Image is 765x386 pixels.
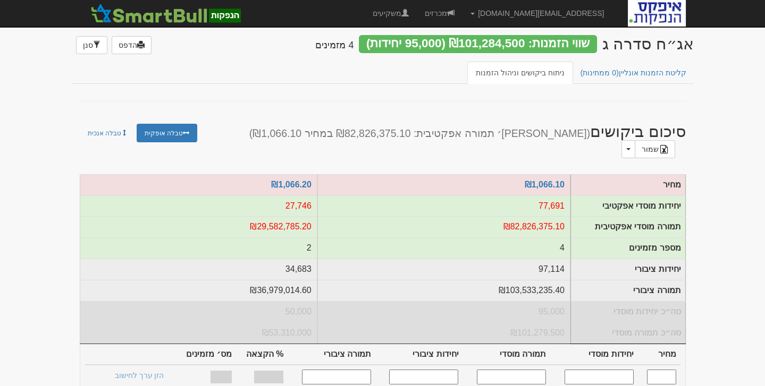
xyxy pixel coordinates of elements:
[80,195,317,217] td: יחידות אפקטיבי
[317,301,570,322] td: סה״כ יחידות
[249,127,591,139] small: ([PERSON_NAME]׳ תמורה אפקטיבית: ₪82,826,375.10 במחיר ₪1,066.10)
[80,259,317,280] td: יחידות ציבורי
[80,124,136,142] a: טבלה אנכית
[80,301,317,322] td: סה״כ יחידות
[570,174,685,195] td: מחיר
[635,140,675,158] a: שמור
[375,344,463,365] th: יחידות ציבורי
[463,344,550,365] th: תמורה מוסדי
[525,180,565,189] a: ₪1,066.10
[80,280,317,301] td: תמורה ציבורי
[315,40,354,51] h4: 4 מזמינים
[88,3,244,24] img: SmartBull Logo
[80,322,317,344] td: סה״כ תמורה
[112,36,152,54] a: הדפס
[572,62,695,84] a: קליטת הזמנות אונליין(0 ממתינות)
[570,280,685,302] td: תמורה ציבורי
[317,280,570,301] td: תמורה ציבורי
[317,322,570,344] td: סה״כ תמורה
[288,344,375,365] th: תמורה ציבורי
[570,301,685,322] td: סה״כ יחידות מוסדי
[317,216,570,237] td: תמורה אפקטיבית
[80,237,317,259] td: מספר מזמינים
[236,344,288,365] th: % הקצאה
[317,195,570,217] td: יחידות אפקטיבי
[581,68,619,77] span: (0 ממתינות)
[317,259,570,280] td: יחידות ציבורי
[317,237,570,259] td: מספר מזמינים
[76,36,107,54] a: סנן
[550,344,638,365] th: יחידות מוסדי
[271,180,311,189] a: ₪1,066.20
[137,124,197,142] a: טבלה אופקית
[570,217,685,238] td: תמורה מוסדי אפקטיבית
[660,145,668,153] img: excel-file-black.png
[570,238,685,259] td: מספר מזמינים
[570,195,685,217] td: יחידות מוסדי אפקטיבי
[570,259,685,280] td: יחידות ציבורי
[638,344,680,365] th: מחיר
[227,123,694,158] h2: סיכום ביקושים
[467,62,573,84] a: ניתוח ביקושים וניהול הזמנות
[570,322,685,344] td: סה״כ תמורה מוסדי
[80,216,317,237] td: תמורה אפקטיבית
[175,344,236,365] th: מס׳ מזמינים
[602,35,694,53] div: פאי פיקדונות ומוצרים מובנים בע"מ - אג״ח (סדרה ג) - הנפקה לציבור
[359,35,596,53] div: שווי הזמנות: ₪101,284,500 (95,000 יחידות)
